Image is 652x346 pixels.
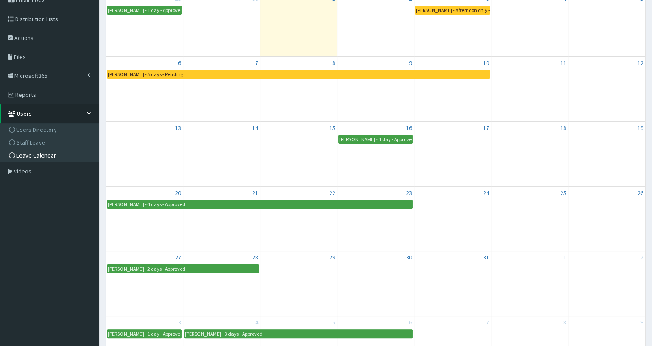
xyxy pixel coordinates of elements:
a: [PERSON_NAME] - 5 days - Pending [107,70,490,79]
td: October 31, 2025 [414,251,491,316]
a: [PERSON_NAME] - 4 days - Approved [107,200,413,209]
span: Staff Leave [16,139,45,146]
a: October 30, 2025 [404,251,414,263]
a: November 2, 2025 [639,251,645,263]
a: October 8, 2025 [331,57,337,69]
a: October 25, 2025 [558,187,568,199]
td: October 28, 2025 [183,251,260,316]
td: October 29, 2025 [260,251,337,316]
a: October 27, 2025 [173,251,183,263]
a: November 5, 2025 [331,316,337,328]
a: [PERSON_NAME] - 1 day - Approved [338,135,413,144]
a: October 20, 2025 [173,187,183,199]
a: [PERSON_NAME] - 1 day - Approved [107,6,182,15]
td: October 6, 2025 [106,57,183,122]
a: November 1, 2025 [562,251,568,263]
a: October 16, 2025 [404,122,414,134]
a: October 26, 2025 [636,187,645,199]
div: [PERSON_NAME] - 5 days - Pending [107,70,184,78]
td: November 1, 2025 [491,251,568,316]
td: October 16, 2025 [337,122,414,187]
td: October 26, 2025 [568,186,645,251]
td: October 21, 2025 [183,186,260,251]
a: October 17, 2025 [481,122,491,134]
span: Files [14,53,26,61]
a: October 24, 2025 [481,187,491,199]
a: October 22, 2025 [328,187,337,199]
td: October 13, 2025 [106,122,183,187]
div: [PERSON_NAME] - 2 days - Approved [107,265,186,273]
td: October 14, 2025 [183,122,260,187]
div: [PERSON_NAME] - 1 day - Approved [107,330,181,338]
span: Leave Calendar [16,151,56,159]
div: [PERSON_NAME] - 3 days - Approved [184,330,263,338]
div: [PERSON_NAME] - afternoon only - Pending [415,6,490,14]
td: October 27, 2025 [106,251,183,316]
td: October 8, 2025 [260,57,337,122]
a: [PERSON_NAME] - 1 day - Approved [107,329,182,338]
td: October 20, 2025 [106,186,183,251]
td: October 22, 2025 [260,186,337,251]
a: Staff Leave [3,136,99,149]
a: November 7, 2025 [484,316,491,328]
a: [PERSON_NAME] - 2 days - Approved [107,264,259,273]
a: October 12, 2025 [636,57,645,69]
a: October 10, 2025 [481,57,491,69]
a: [PERSON_NAME] - afternoon only - Pending [415,6,490,15]
a: November 3, 2025 [176,316,183,328]
div: [PERSON_NAME] - 4 days - Approved [107,200,186,208]
div: [PERSON_NAME] - 1 day - Approved [107,6,181,14]
td: October 24, 2025 [414,186,491,251]
a: October 7, 2025 [253,57,260,69]
span: Distribution Lists [15,15,58,23]
a: October 23, 2025 [404,187,414,199]
a: November 9, 2025 [639,316,645,328]
a: November 8, 2025 [562,316,568,328]
td: October 17, 2025 [414,122,491,187]
a: Leave Calendar [3,149,99,162]
td: October 7, 2025 [183,57,260,122]
span: Actions [14,34,34,42]
a: October 15, 2025 [328,122,337,134]
a: October 6, 2025 [176,57,183,69]
div: [PERSON_NAME] - 1 day - Approved [339,135,413,143]
a: October 18, 2025 [558,122,568,134]
td: October 18, 2025 [491,122,568,187]
td: October 9, 2025 [337,57,414,122]
span: Reports [15,91,36,99]
a: October 31, 2025 [481,251,491,263]
td: October 25, 2025 [491,186,568,251]
td: October 30, 2025 [337,251,414,316]
a: October 19, 2025 [636,122,645,134]
td: October 15, 2025 [260,122,337,187]
a: October 14, 2025 [250,122,260,134]
a: November 4, 2025 [253,316,260,328]
td: October 10, 2025 [414,57,491,122]
a: October 11, 2025 [558,57,568,69]
span: Microsoft365 [14,72,47,80]
a: November 6, 2025 [407,316,414,328]
a: Users Directory [3,123,99,136]
a: [PERSON_NAME] - 3 days - Approved [184,329,413,338]
a: October 21, 2025 [250,187,260,199]
a: October 28, 2025 [250,251,260,263]
td: October 23, 2025 [337,186,414,251]
td: October 19, 2025 [568,122,645,187]
a: October 9, 2025 [407,57,414,69]
span: Videos [14,167,31,175]
td: October 11, 2025 [491,57,568,122]
a: October 29, 2025 [328,251,337,263]
span: Users Directory [16,126,57,133]
a: October 13, 2025 [173,122,183,134]
span: Users [17,110,32,117]
td: October 12, 2025 [568,57,645,122]
td: November 2, 2025 [568,251,645,316]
